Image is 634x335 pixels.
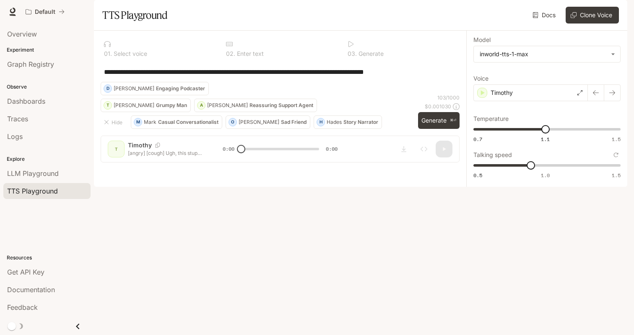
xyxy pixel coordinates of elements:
[239,120,279,125] p: [PERSON_NAME]
[102,7,167,24] h1: TTS Playground
[249,103,313,108] p: Reassuring Support Agent
[104,51,112,57] p: 0 1 .
[114,103,154,108] p: [PERSON_NAME]
[112,51,147,57] p: Select voice
[226,51,235,57] p: 0 2 .
[156,103,187,108] p: Grumpy Man
[343,120,378,125] p: Story Narrator
[101,99,191,112] button: T[PERSON_NAME]Grumpy Man
[612,172,621,179] span: 1.5
[229,115,236,129] div: O
[473,76,488,81] p: Voice
[611,150,621,160] button: Reset to default
[131,115,222,129] button: MMarkCasual Conversationalist
[101,82,209,95] button: D[PERSON_NAME]Engaging Podcaster
[104,82,112,95] div: D
[207,103,248,108] p: [PERSON_NAME]
[473,172,482,179] span: 0.5
[235,51,264,57] p: Enter text
[437,94,460,101] p: 103 / 1000
[156,86,205,91] p: Engaging Podcaster
[473,136,482,143] span: 0.7
[22,3,68,20] button: All workspaces
[194,99,317,112] button: A[PERSON_NAME]Reassuring Support Agent
[134,115,142,129] div: M
[104,99,112,112] div: T
[197,99,205,112] div: A
[314,115,382,129] button: HHadesStory Narrator
[480,50,607,58] div: inworld-tts-1-max
[541,172,550,179] span: 1.0
[357,51,384,57] p: Generate
[473,116,509,122] p: Temperature
[612,136,621,143] span: 1.5
[281,120,307,125] p: Sad Friend
[473,152,512,158] p: Talking speed
[327,120,342,125] p: Hades
[566,7,619,24] button: Clone Voice
[114,86,154,91] p: [PERSON_NAME]
[473,37,491,43] p: Model
[541,136,550,143] span: 1.1
[144,120,156,125] p: Mark
[101,115,127,129] button: Hide
[348,51,357,57] p: 0 3 .
[418,112,460,129] button: Generate⌘⏎
[491,89,513,97] p: Timothy
[450,118,456,123] p: ⌘⏎
[226,115,310,129] button: O[PERSON_NAME]Sad Friend
[531,7,559,24] a: Docs
[317,115,325,129] div: H
[474,46,620,62] div: inworld-tts-1-max
[158,120,218,125] p: Casual Conversationalist
[35,8,55,16] p: Default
